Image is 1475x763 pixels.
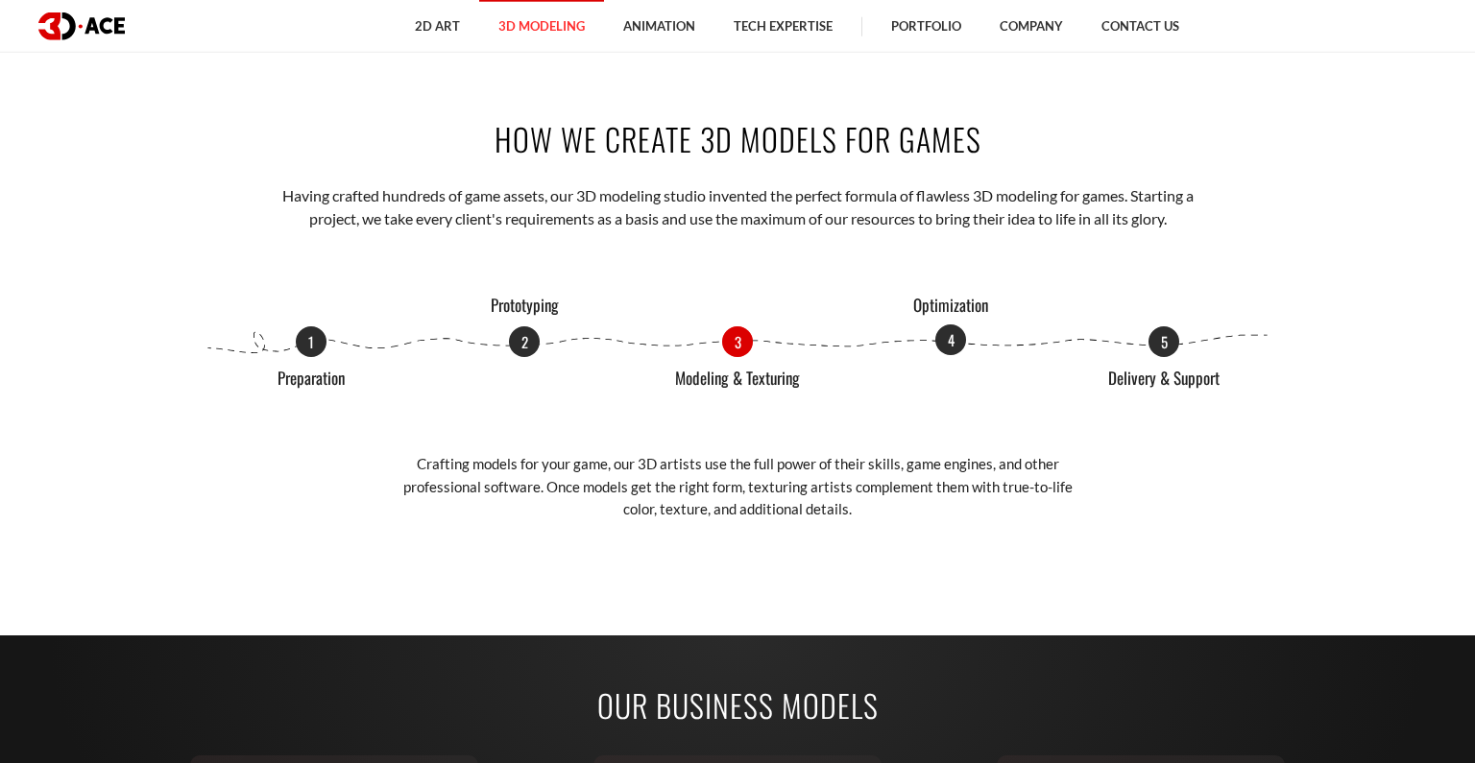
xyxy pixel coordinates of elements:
h2: Our Business Models [205,683,1270,727]
div: Go to slide 4 [935,326,966,357]
p: Prototyping [452,297,596,315]
p: 4 [935,324,966,355]
p: 1 [296,326,326,357]
p: Optimization [879,297,1023,315]
p: Having crafted hundreds of game assets, our 3D modeling studio invented the perfect formula of fl... [265,184,1211,231]
p: 5 [1149,326,1179,357]
p: Crafting models for your game, our 3D artists use the full power of their skills, game engines, a... [401,453,1074,520]
p: 2 [509,326,540,357]
div: Go to slide 2 [509,326,540,357]
img: logo dark [38,12,125,40]
div: Go to slide 5 [1149,326,1179,357]
div: Go to slide 1 [296,326,326,357]
p: Preparation [239,370,383,388]
p: Delivery & Support [1092,370,1236,388]
h2: How We Create 3D Models for Games [205,117,1270,160]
